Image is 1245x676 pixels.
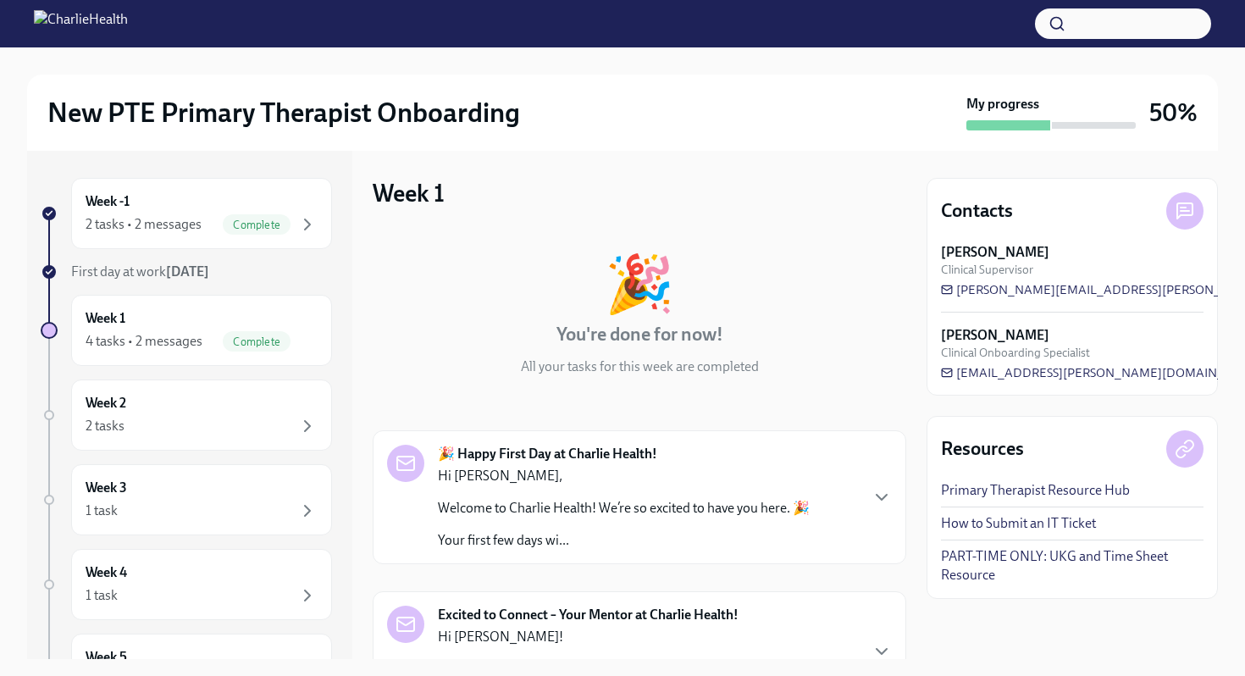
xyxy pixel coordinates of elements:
[941,514,1096,533] a: How to Submit an IT Ticket
[438,499,810,518] p: Welcome to Charlie Health! We’re so excited to have you here. 🎉
[1149,97,1198,128] h3: 50%
[223,335,290,348] span: Complete
[941,198,1013,224] h4: Contacts
[941,481,1130,500] a: Primary Therapist Resource Hub
[438,467,810,485] p: Hi [PERSON_NAME],
[438,628,858,646] p: Hi [PERSON_NAME]!
[941,547,1203,585] a: PART-TIME ONLY: UKG and Time Sheet Resource
[71,263,209,280] span: First day at work
[86,309,125,328] h6: Week 1
[86,192,130,211] h6: Week -1
[438,606,739,624] strong: Excited to Connect – Your Mentor at Charlie Health!
[223,219,290,231] span: Complete
[86,501,118,520] div: 1 task
[438,531,810,550] p: Your first few days wi...
[86,215,202,234] div: 2 tasks • 2 messages
[41,263,332,281] a: First day at work[DATE]
[86,417,125,435] div: 2 tasks
[605,256,674,312] div: 🎉
[86,332,202,351] div: 4 tasks • 2 messages
[373,178,445,208] h3: Week 1
[41,549,332,620] a: Week 41 task
[941,262,1033,278] span: Clinical Supervisor
[47,96,520,130] h2: New PTE Primary Therapist Onboarding
[86,479,127,497] h6: Week 3
[941,436,1024,462] h4: Resources
[521,357,759,376] p: All your tasks for this week are completed
[941,326,1049,345] strong: [PERSON_NAME]
[966,95,1039,114] strong: My progress
[86,563,127,582] h6: Week 4
[166,263,209,280] strong: [DATE]
[41,464,332,535] a: Week 31 task
[86,394,126,413] h6: Week 2
[438,445,657,463] strong: 🎉 Happy First Day at Charlie Health!
[41,178,332,249] a: Week -12 tasks • 2 messagesComplete
[941,345,1090,361] span: Clinical Onboarding Specialist
[34,10,128,37] img: CharlieHealth
[41,295,332,366] a: Week 14 tasks • 2 messagesComplete
[556,322,723,347] h4: You're done for now!
[941,243,1049,262] strong: [PERSON_NAME]
[86,586,118,605] div: 1 task
[86,648,127,667] h6: Week 5
[41,380,332,451] a: Week 22 tasks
